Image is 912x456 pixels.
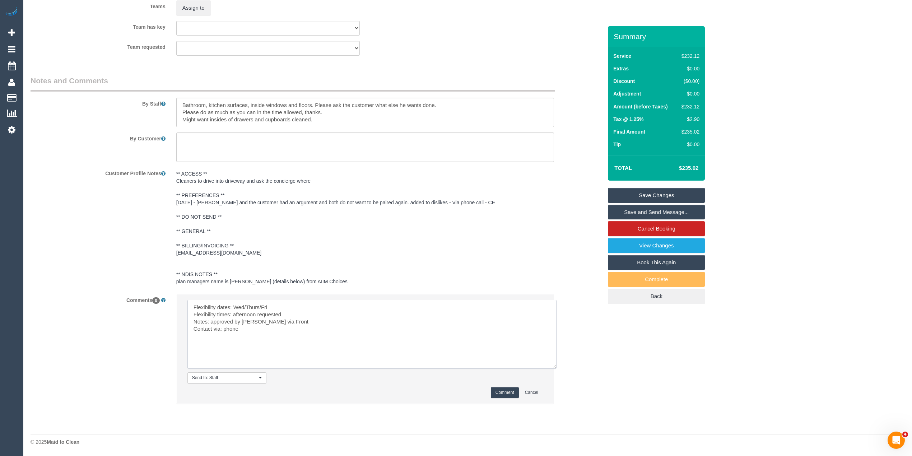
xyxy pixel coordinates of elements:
div: $0.00 [679,141,699,148]
img: Automaid Logo [4,7,19,17]
a: Save Changes [608,188,705,203]
span: Send to: Staff [192,375,257,381]
button: Cancel [520,387,543,398]
label: Discount [613,78,635,85]
div: $0.00 [679,65,699,72]
label: Final Amount [613,128,645,135]
button: Assign to [176,0,211,15]
div: ($0.00) [679,78,699,85]
label: Team has key [25,21,171,31]
label: Extras [613,65,629,72]
label: Comments [25,294,171,304]
strong: Total [614,165,632,171]
span: 4 [902,432,908,437]
label: By Staff [25,98,171,107]
h4: $235.02 [657,165,698,171]
a: View Changes [608,238,705,253]
div: $0.00 [679,90,699,97]
a: Book This Again [608,255,705,270]
div: © 2025 [31,438,905,446]
label: Tax @ 1.25% [613,116,643,123]
label: By Customer [25,132,171,142]
label: Team requested [25,41,171,51]
a: Back [608,289,705,304]
button: Comment [491,387,519,398]
a: Cancel Booking [608,221,705,236]
legend: Notes and Comments [31,75,555,92]
label: Adjustment [613,90,641,97]
label: Customer Profile Notes [25,167,171,177]
label: Tip [613,141,621,148]
a: Save and Send Message... [608,205,705,220]
pre: ** ACCESS ** Cleaners to drive into driveway and ask the concierge where ** PREFERENCES ** [DATE]... [176,170,554,285]
h3: Summary [614,32,701,41]
iframe: Intercom live chat [888,432,905,449]
div: $2.90 [679,116,699,123]
span: 0 [152,297,160,304]
div: $235.02 [679,128,699,135]
label: Service [613,52,631,60]
div: $232.12 [679,103,699,110]
strong: Maid to Clean [47,439,79,445]
label: Amount (before Taxes) [613,103,667,110]
button: Send to: Staff [187,372,266,383]
label: Teams [25,0,171,10]
div: $232.12 [679,52,699,60]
